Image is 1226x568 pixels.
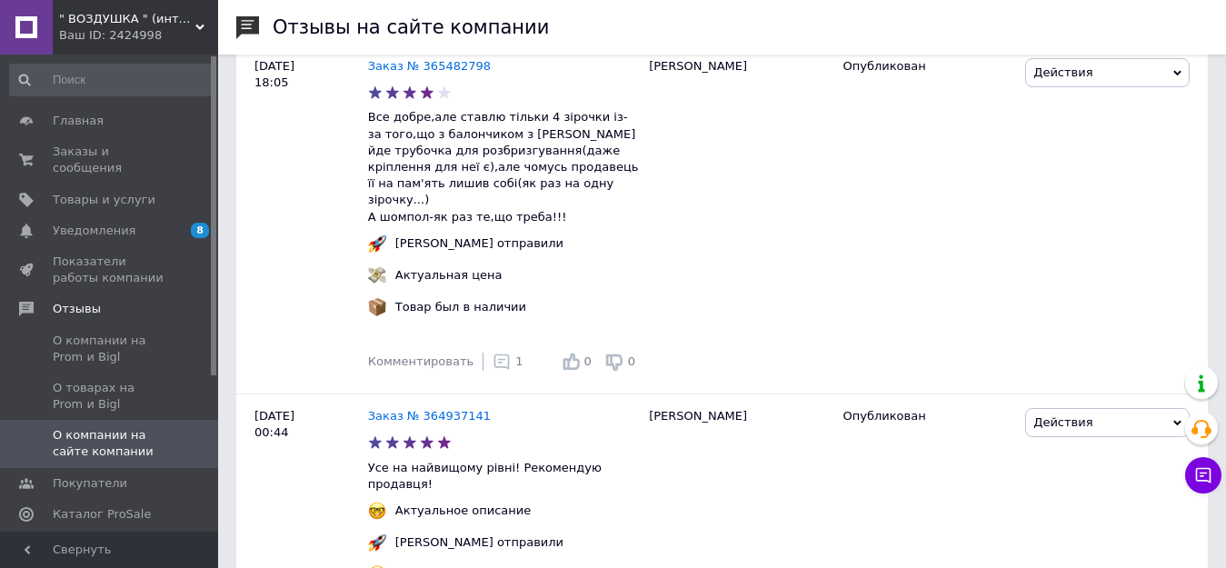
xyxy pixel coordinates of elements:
[59,11,195,27] span: " ВОЗДУШКА " (интернет-магазин) Киев Осокорки
[628,354,635,368] span: 0
[53,475,127,492] span: Покупатели
[368,354,473,370] div: Комментировать
[584,354,592,368] span: 0
[368,409,491,423] a: Заказ № 364937141
[191,223,209,238] span: 8
[53,254,168,286] span: Показатели работы компании
[391,534,568,551] div: [PERSON_NAME] отправили
[368,266,386,284] img: :money_with_wings:
[515,354,523,368] span: 1
[368,59,491,73] a: Заказ № 365482798
[368,533,386,552] img: :rocket:
[53,223,135,239] span: Уведомления
[53,192,155,208] span: Товары и услуги
[236,44,368,394] div: [DATE] 18:05
[53,427,168,460] span: О компании на сайте компании
[391,267,507,284] div: Актуальная цена
[1033,415,1092,429] span: Действия
[53,506,151,523] span: Каталог ProSale
[273,16,549,38] h1: Отзывы на сайте компании
[368,234,386,253] img: :rocket:
[53,380,168,413] span: О товарах на Prom и Bigl
[53,113,104,129] span: Главная
[368,109,640,224] p: Все добре,але ставлю тільки 4 зірочки із-за того,що з балончиком з [PERSON_NAME] йде трубочка для...
[59,27,218,44] div: Ваш ID: 2424998
[368,354,473,368] span: Комментировать
[843,408,1012,424] div: Опубликован
[53,333,168,365] span: О компании на Prom и Bigl
[1033,65,1092,79] span: Действия
[53,144,168,176] span: Заказы и сообщения
[843,58,1012,75] div: Опубликован
[391,299,531,315] div: Товар был в наличии
[368,460,640,493] p: Усе на найвищому рівні! Рекомендую продавця!
[1185,457,1221,493] button: Чат с покупателем
[368,502,386,520] img: :nerd_face:
[493,353,523,371] div: 1
[9,64,214,96] input: Поиск
[391,235,568,252] div: [PERSON_NAME] отправили
[53,301,101,317] span: Отзывы
[391,503,536,519] div: Актуальное описание
[640,44,833,394] div: [PERSON_NAME]
[368,298,386,316] img: :package:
